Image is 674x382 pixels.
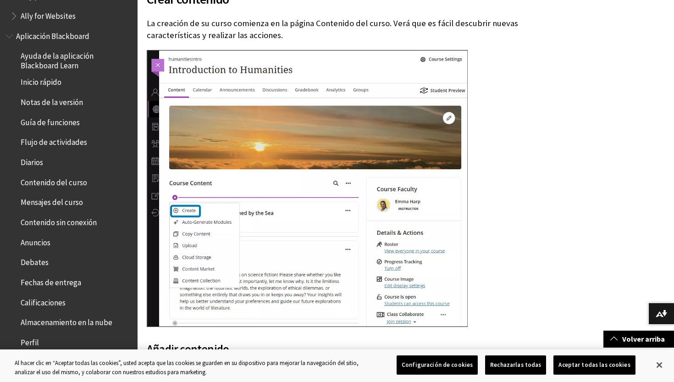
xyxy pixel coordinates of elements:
[21,8,76,21] span: Ally for Websites
[603,331,674,348] a: Volver arriba
[21,49,131,70] span: Ayuda de la aplicación Blackboard Learn
[485,355,546,375] button: Rechazarlas todas
[21,75,61,87] span: Inicio rápido
[147,342,229,356] span: Añadir contenido
[21,235,50,247] span: Anuncios
[21,155,43,167] span: Diarios
[21,275,81,287] span: Fechas de entrega
[21,295,66,307] span: Calificaciones
[16,28,89,41] span: Aplicación Blackboard
[21,255,49,267] span: Debates
[21,94,83,107] span: Notas de la versión
[15,359,371,376] div: Al hacer clic en “Aceptar todas las cookies”, usted acepta que las cookies se guarden en su dispo...
[21,195,83,207] span: Mensajes del curso
[21,135,87,147] span: Flujo de actividades
[21,315,112,327] span: Almacenamiento en la nube
[553,355,635,375] button: Aceptar todas las cookies
[147,50,468,327] img: Course Content page. The plus sign menu is maximized to show all the options.
[397,355,478,375] button: Configuración de cookies
[21,115,80,127] span: Guía de funciones
[21,335,39,347] span: Perfil
[147,17,529,41] p: La creación de su curso comienza en la página Contenido del curso. Verá que es fácil descubrir nu...
[21,215,97,227] span: Contenido sin conexión
[21,175,87,187] span: Contenido del curso
[649,355,669,375] button: Cerrar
